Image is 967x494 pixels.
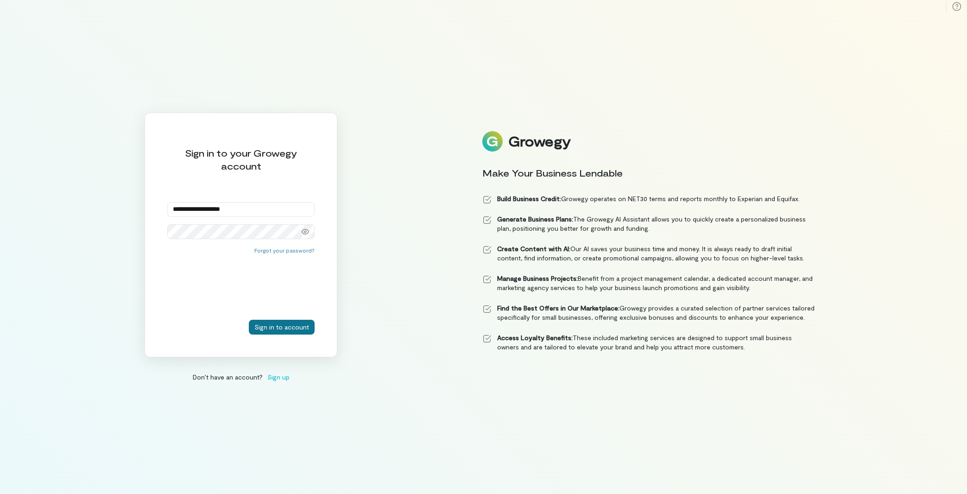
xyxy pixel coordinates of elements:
[167,146,315,172] div: Sign in to your Growegy account
[249,320,315,335] button: Sign in to account
[482,131,503,152] img: Logo
[497,274,578,282] strong: Manage Business Projects:
[497,195,561,203] strong: Build Business Credit:
[482,244,815,263] li: Our AI saves your business time and money. It is always ready to draft initial content, find info...
[497,245,570,253] strong: Create Content with AI:
[145,372,337,382] div: Don’t have an account?
[482,274,815,292] li: Benefit from a project management calendar, a dedicated account manager, and marketing agency ser...
[482,194,815,203] li: Growegy operates on NET30 terms and reports monthly to Experian and Equifax.
[482,304,815,322] li: Growegy provides a curated selection of partner services tailored specifically for small business...
[497,334,573,342] strong: Access Loyalty Benefits:
[254,247,315,254] button: Forgot your password?
[497,304,619,312] strong: Find the Best Offers in Our Marketplace:
[482,166,815,179] div: Make Your Business Lendable
[497,215,573,223] strong: Generate Business Plans:
[482,333,815,352] li: These included marketing services are designed to support small business owners and are tailored ...
[267,372,290,382] span: Sign up
[508,133,570,149] div: Growegy
[482,215,815,233] li: The Growegy AI Assistant allows you to quickly create a personalized business plan, positioning y...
